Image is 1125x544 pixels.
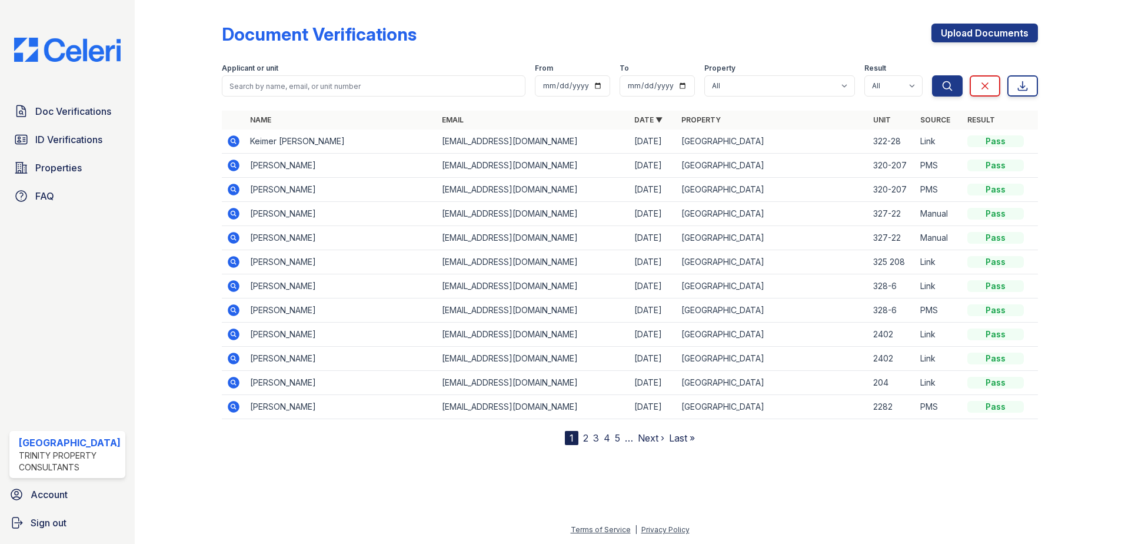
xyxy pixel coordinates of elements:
[245,250,438,274] td: [PERSON_NAME]
[967,115,995,124] a: Result
[630,154,677,178] td: [DATE]
[222,64,278,73] label: Applicant or unit
[19,436,121,450] div: [GEOGRAPHIC_DATA]
[635,525,637,534] div: |
[245,395,438,419] td: [PERSON_NAME]
[630,202,677,226] td: [DATE]
[593,432,599,444] a: 3
[967,160,1024,171] div: Pass
[669,432,695,444] a: Last »
[916,323,963,347] td: Link
[250,115,271,124] a: Name
[868,323,916,347] td: 2402
[31,516,66,530] span: Sign out
[245,130,438,154] td: Keimer [PERSON_NAME]
[704,64,735,73] label: Property
[868,347,916,371] td: 2402
[583,432,588,444] a: 2
[916,395,963,419] td: PMS
[931,24,1038,42] a: Upload Documents
[916,298,963,323] td: PMS
[920,115,950,124] a: Source
[437,250,630,274] td: [EMAIL_ADDRESS][DOMAIN_NAME]
[5,483,130,506] a: Account
[967,353,1024,364] div: Pass
[9,184,125,208] a: FAQ
[35,189,54,203] span: FAQ
[437,202,630,226] td: [EMAIL_ADDRESS][DOMAIN_NAME]
[9,128,125,151] a: ID Verifications
[868,298,916,323] td: 328-6
[967,184,1024,195] div: Pass
[967,208,1024,220] div: Pass
[868,130,916,154] td: 322-28
[630,178,677,202] td: [DATE]
[641,525,690,534] a: Privacy Policy
[868,154,916,178] td: 320-207
[967,280,1024,292] div: Pass
[571,525,631,534] a: Terms of Service
[437,371,630,395] td: [EMAIL_ADDRESS][DOMAIN_NAME]
[868,250,916,274] td: 325 208
[916,274,963,298] td: Link
[916,130,963,154] td: Link
[35,132,102,147] span: ID Verifications
[868,226,916,250] td: 327-22
[677,323,869,347] td: [GEOGRAPHIC_DATA]
[916,178,963,202] td: PMS
[677,347,869,371] td: [GEOGRAPHIC_DATA]
[535,64,553,73] label: From
[565,431,578,445] div: 1
[630,226,677,250] td: [DATE]
[967,377,1024,389] div: Pass
[677,130,869,154] td: [GEOGRAPHIC_DATA]
[604,432,610,444] a: 4
[638,432,664,444] a: Next ›
[634,115,663,124] a: Date ▼
[245,202,438,226] td: [PERSON_NAME]
[9,99,125,123] a: Doc Verifications
[916,226,963,250] td: Manual
[630,274,677,298] td: [DATE]
[677,395,869,419] td: [GEOGRAPHIC_DATA]
[916,347,963,371] td: Link
[677,274,869,298] td: [GEOGRAPHIC_DATA]
[437,130,630,154] td: [EMAIL_ADDRESS][DOMAIN_NAME]
[437,298,630,323] td: [EMAIL_ADDRESS][DOMAIN_NAME]
[967,135,1024,147] div: Pass
[35,104,111,118] span: Doc Verifications
[677,226,869,250] td: [GEOGRAPHIC_DATA]
[437,347,630,371] td: [EMAIL_ADDRESS][DOMAIN_NAME]
[916,154,963,178] td: PMS
[868,371,916,395] td: 204
[868,395,916,419] td: 2282
[677,298,869,323] td: [GEOGRAPHIC_DATA]
[868,178,916,202] td: 320-207
[35,161,82,175] span: Properties
[630,347,677,371] td: [DATE]
[245,154,438,178] td: [PERSON_NAME]
[677,371,869,395] td: [GEOGRAPHIC_DATA]
[245,298,438,323] td: [PERSON_NAME]
[864,64,886,73] label: Result
[5,511,130,535] button: Sign out
[442,115,464,124] a: Email
[31,487,68,502] span: Account
[19,450,121,473] div: Trinity Property Consultants
[245,178,438,202] td: [PERSON_NAME]
[868,202,916,226] td: 327-22
[967,401,1024,413] div: Pass
[615,432,620,444] a: 5
[437,395,630,419] td: [EMAIL_ADDRESS][DOMAIN_NAME]
[630,371,677,395] td: [DATE]
[677,178,869,202] td: [GEOGRAPHIC_DATA]
[630,298,677,323] td: [DATE]
[245,347,438,371] td: [PERSON_NAME]
[437,323,630,347] td: [EMAIL_ADDRESS][DOMAIN_NAME]
[916,250,963,274] td: Link
[630,130,677,154] td: [DATE]
[437,154,630,178] td: [EMAIL_ADDRESS][DOMAIN_NAME]
[967,232,1024,244] div: Pass
[967,304,1024,316] div: Pass
[868,274,916,298] td: 328-6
